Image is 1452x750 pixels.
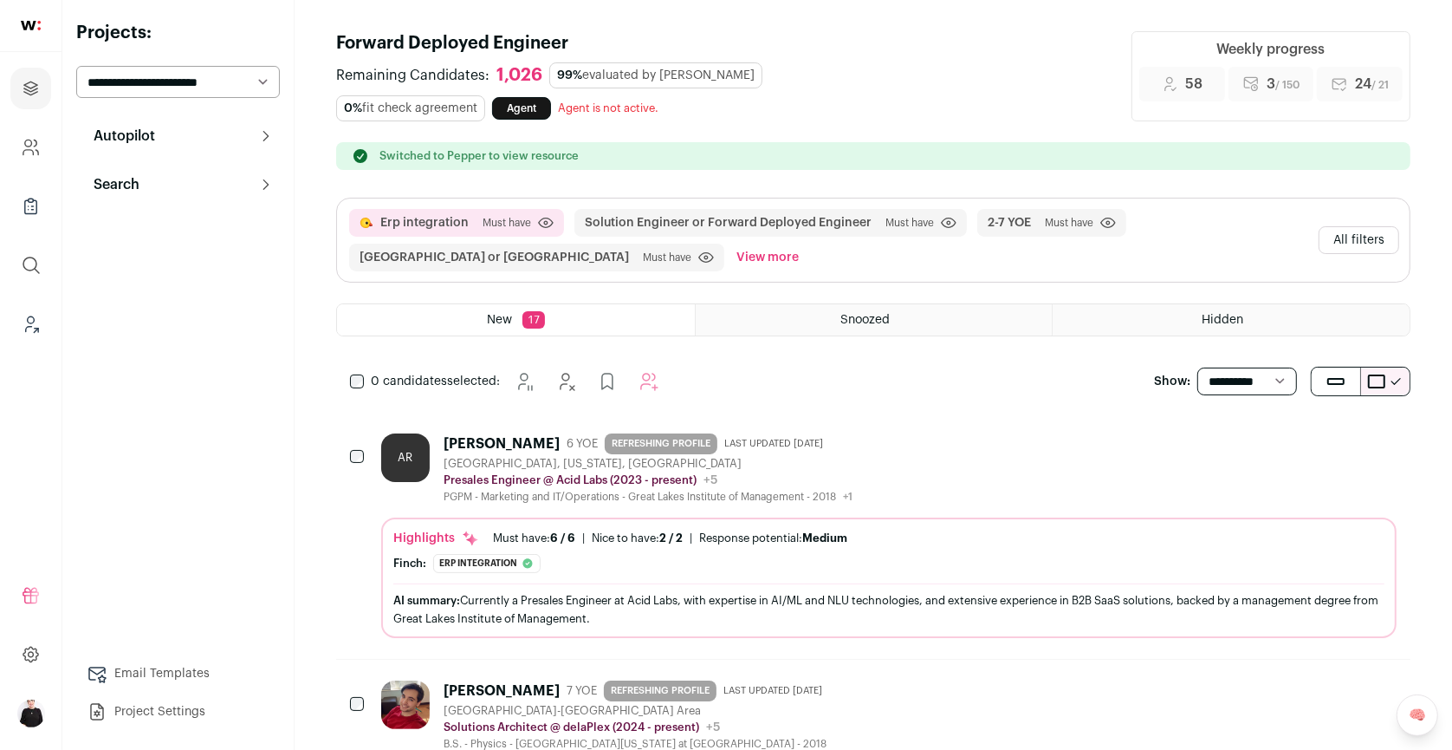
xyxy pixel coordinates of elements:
a: Email Templates [76,656,280,691]
a: AR [PERSON_NAME] 6 YOE REFRESHING PROFILE Last updated [DATE] [GEOGRAPHIC_DATA], [US_STATE], [GEO... [381,434,1397,638]
div: Response potential: [699,532,847,545]
div: evaluated by [PERSON_NAME] [549,62,762,88]
span: Remaining Candidates: [336,65,489,86]
button: Search [76,167,280,202]
p: Solutions Architect @ delaPlex (2024 - present) [444,721,699,734]
div: [PERSON_NAME] [444,682,560,700]
a: Project Settings [76,695,280,729]
span: AI summary: [393,595,460,606]
span: / 150 [1275,80,1300,90]
span: REFRESHING PROFILE [605,434,717,454]
a: Snoozed [696,304,1053,336]
span: Medium [802,532,847,544]
div: Weekly progress [1216,39,1325,60]
img: wellfound-shorthand-0d5821cbd27db2630d0214b213865d53afaa358527fdda9d0ea32b1df1b89c2c.svg [21,21,41,30]
div: Highlights [393,530,479,547]
span: 58 [1185,74,1202,95]
span: 0 candidates [371,375,447,388]
button: 2-7 YOE [988,214,1031,232]
span: New [487,314,512,326]
a: Company Lists [10,186,51,227]
img: 9240684-medium_jpg [17,700,45,727]
button: View more [733,244,802,271]
div: 1,026 [496,65,542,87]
span: 24 [1355,74,1389,95]
p: Autopilot [83,126,155,147]
button: Erp integration [380,214,469,232]
p: Show: [1154,373,1190,390]
p: Search [83,174,139,195]
div: Erp integration [433,554,541,573]
button: All filters [1319,226,1399,254]
button: Solution Engineer or Forward Deployed Engineer [585,214,872,232]
div: [GEOGRAPHIC_DATA]-[GEOGRAPHIC_DATA] Area [444,704,829,718]
span: +5 [706,721,720,734]
span: 17 [522,311,545,329]
img: e576ed4c8b9af88f088ecf7169e64e1e5b66a5d699e38d45325ac056d9cd0683.jpg [381,681,430,729]
span: Hidden [1202,314,1243,326]
button: Autopilot [76,119,280,153]
p: Switched to Pepper to view resource [379,149,579,163]
span: +5 [703,474,717,486]
div: Nice to have: [592,532,683,545]
div: PGPM - Marketing and IT/Operations - Great Lakes Institute of Management - 2018 [444,490,852,504]
span: 2 / 2 [659,532,683,544]
span: Last updated [DATE] [724,437,823,451]
span: +1 [843,492,852,502]
div: Finch: [393,557,426,571]
span: / 21 [1371,80,1389,90]
div: [PERSON_NAME] [444,435,560,453]
span: Must have [483,216,531,230]
span: 3 [1267,74,1300,95]
p: Presales Engineer @ Acid Labs (2023 - present) [444,473,697,487]
div: AR [381,434,430,482]
span: selected: [371,373,500,390]
div: fit check agreement [336,95,485,121]
a: Projects [10,68,51,109]
span: Snoozed [840,314,890,326]
span: REFRESHING PROFILE [604,681,716,701]
span: Agent is not active. [558,102,658,114]
span: 7 YOE [567,684,597,698]
div: [GEOGRAPHIC_DATA], [US_STATE], [GEOGRAPHIC_DATA] [444,457,852,471]
span: 6 / 6 [550,532,575,544]
span: 0% [344,102,362,114]
span: Must have [1045,216,1093,230]
div: Currently a Presales Engineer at Acid Labs, with expertise in AI/ML and NLU technologies, and ext... [393,591,1384,628]
a: Hidden [1053,304,1410,336]
span: 6 YOE [567,437,598,451]
a: Company and ATS Settings [10,127,51,168]
h2: Projects: [76,21,280,45]
ul: | | [493,532,847,545]
a: Agent [492,97,551,120]
div: Must have: [493,532,575,545]
span: Must have [643,251,691,264]
span: Must have [885,216,934,230]
button: [GEOGRAPHIC_DATA] or [GEOGRAPHIC_DATA] [360,249,629,266]
span: Last updated [DATE] [723,684,822,698]
span: 99% [557,69,582,82]
button: Open dropdown [17,700,45,727]
a: 🧠 [1397,695,1438,736]
h1: Forward Deployed Engineer [336,31,1111,55]
a: Leads (Backoffice) [10,303,51,345]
